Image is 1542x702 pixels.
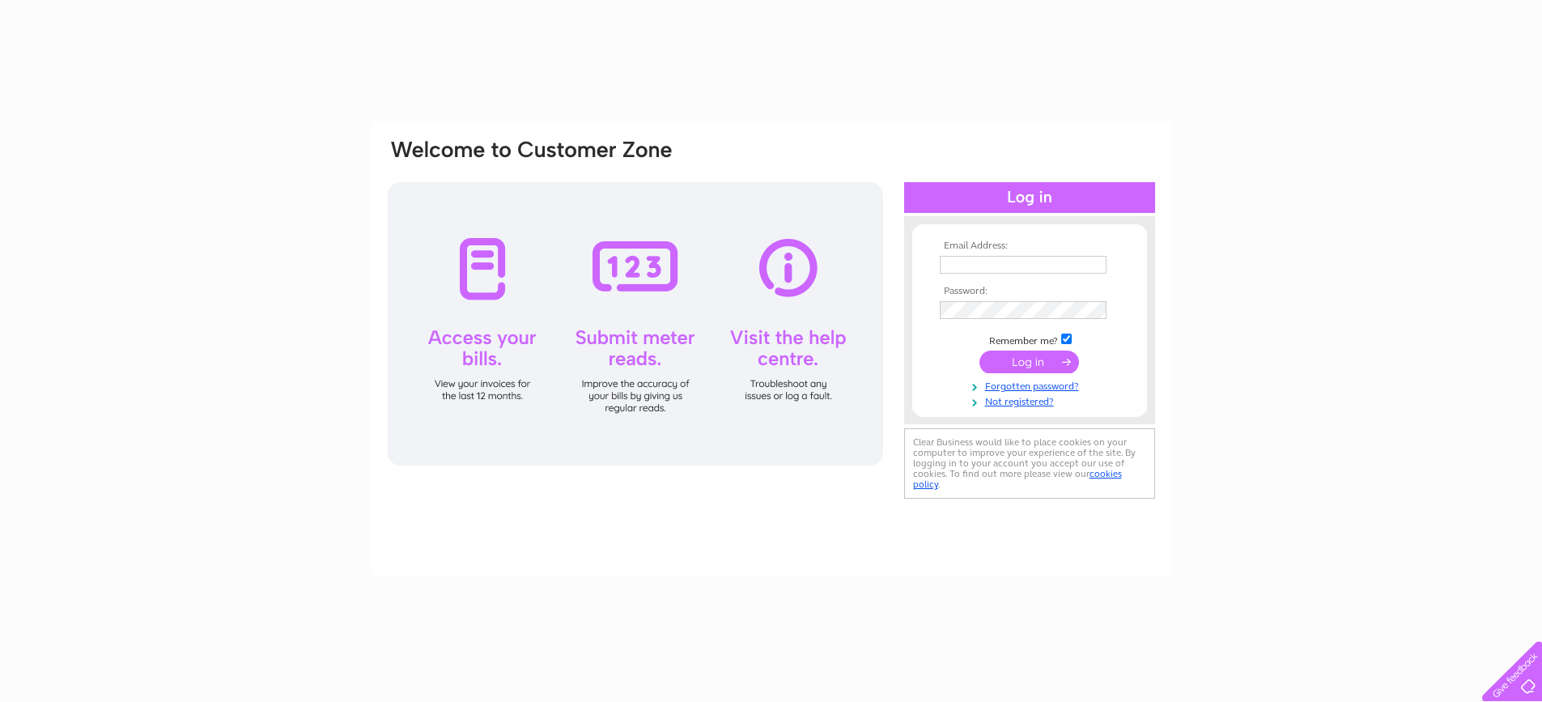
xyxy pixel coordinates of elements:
[940,377,1124,393] a: Forgotten password?
[936,240,1124,252] th: Email Address:
[936,286,1124,297] th: Password:
[979,351,1079,373] input: Submit
[904,428,1155,499] div: Clear Business would like to place cookies on your computer to improve your experience of the sit...
[940,393,1124,408] a: Not registered?
[913,468,1122,490] a: cookies policy
[936,331,1124,347] td: Remember me?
